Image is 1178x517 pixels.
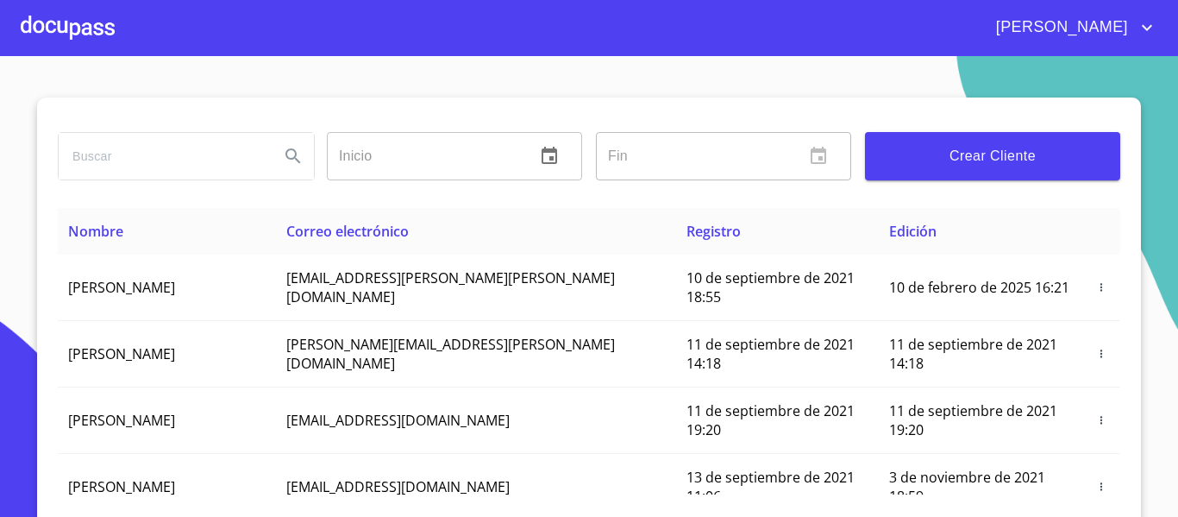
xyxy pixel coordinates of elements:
[686,335,855,373] span: 11 de septiembre de 2021 14:18
[983,14,1137,41] span: [PERSON_NAME]
[889,278,1069,297] span: 10 de febrero de 2025 16:21
[286,477,510,496] span: [EMAIL_ADDRESS][DOMAIN_NAME]
[68,278,175,297] span: [PERSON_NAME]
[68,411,175,430] span: [PERSON_NAME]
[865,132,1120,180] button: Crear Cliente
[983,14,1157,41] button: account of current user
[68,222,123,241] span: Nombre
[286,335,615,373] span: [PERSON_NAME][EMAIL_ADDRESS][PERSON_NAME][DOMAIN_NAME]
[286,411,510,430] span: [EMAIL_ADDRESS][DOMAIN_NAME]
[286,268,615,306] span: [EMAIL_ADDRESS][PERSON_NAME][PERSON_NAME][DOMAIN_NAME]
[879,144,1106,168] span: Crear Cliente
[59,133,266,180] input: search
[889,401,1057,439] span: 11 de septiembre de 2021 19:20
[286,222,409,241] span: Correo electrónico
[686,268,855,306] span: 10 de septiembre de 2021 18:55
[68,477,175,496] span: [PERSON_NAME]
[686,401,855,439] span: 11 de septiembre de 2021 19:20
[686,468,855,506] span: 13 de septiembre de 2021 11:06
[889,468,1045,506] span: 3 de noviembre de 2021 18:59
[889,222,937,241] span: Edición
[68,344,175,363] span: [PERSON_NAME]
[889,335,1057,373] span: 11 de septiembre de 2021 14:18
[686,222,741,241] span: Registro
[273,136,314,177] button: Search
